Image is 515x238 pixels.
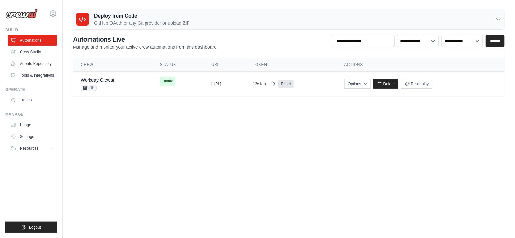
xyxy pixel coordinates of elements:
h3: Deploy from Code [94,12,190,20]
span: Resources [20,146,38,151]
a: Delete [373,79,398,89]
button: Resources [8,143,57,153]
a: Agents Repository [8,59,57,69]
div: Operate [5,87,57,92]
img: Logo [5,9,38,19]
span: ZIP [81,85,97,91]
th: URL [203,58,245,72]
button: Logout [5,222,57,233]
button: Options [344,79,371,89]
a: Usage [8,120,57,130]
span: Online [160,77,175,86]
p: Manage and monitor your active crew automations from this dashboard. [73,44,218,50]
a: Automations [8,35,57,46]
span: Logout [29,225,41,230]
button: Re-deploy [401,79,433,89]
th: Crew [73,58,152,72]
a: Reset [278,80,294,88]
th: Status [152,58,203,72]
div: Manage [5,112,57,117]
a: Workday Crewai [81,77,114,83]
button: 13e1eb... [253,81,276,86]
a: Tools & Integrations [8,70,57,81]
p: GitHub OAuth or any Git provider or upload ZIP [94,20,190,26]
div: Build [5,27,57,33]
a: Settings [8,131,57,142]
a: Traces [8,95,57,105]
th: Actions [337,58,505,72]
th: Token [245,58,337,72]
h2: Automations Live [73,35,218,44]
a: Crew Studio [8,47,57,57]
